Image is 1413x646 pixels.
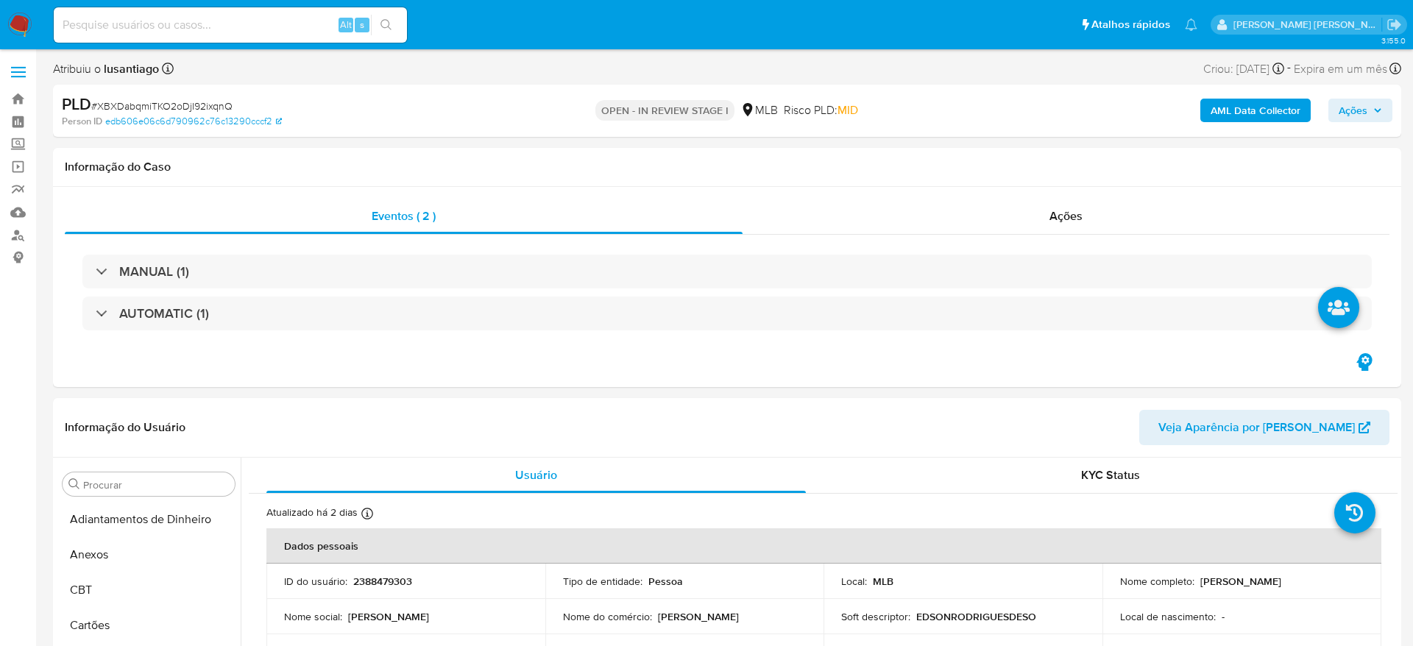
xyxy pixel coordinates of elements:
p: EDSONRODRIGUESDESO [916,610,1036,623]
div: MANUAL (1) [82,255,1372,288]
button: Ações [1328,99,1392,122]
button: Anexos [57,537,241,572]
h1: Informação do Caso [65,160,1389,174]
span: Expira em um mês [1294,61,1387,77]
button: AML Data Collector [1200,99,1311,122]
span: KYC Status [1081,466,1140,483]
button: Cartões [57,608,241,643]
b: lusantiago [101,60,159,77]
b: PLD [62,92,91,116]
span: MID [837,102,858,118]
span: Ações [1049,207,1083,224]
button: Veja Aparência por [PERSON_NAME] [1139,410,1389,445]
p: MLB [873,575,893,588]
p: ID do usuário : [284,575,347,588]
span: Eventos ( 2 ) [372,207,436,224]
p: Nome do comércio : [563,610,652,623]
a: edb606e06c6d790962c76c13290cccf2 [105,115,282,128]
span: Veja Aparência por [PERSON_NAME] [1158,410,1355,445]
p: Pessoa [648,575,683,588]
p: 2388479303 [353,575,412,588]
span: Ações [1339,99,1367,122]
button: CBT [57,572,241,608]
p: [PERSON_NAME] [1200,575,1281,588]
div: AUTOMATIC (1) [82,297,1372,330]
button: Adiantamentos de Dinheiro [57,502,241,537]
input: Pesquise usuários ou casos... [54,15,407,35]
h1: Informação do Usuário [65,420,185,435]
button: Procurar [68,478,80,490]
p: OPEN - IN REVIEW STAGE I [595,100,734,121]
h3: AUTOMATIC (1) [119,305,209,322]
p: Nome social : [284,610,342,623]
span: s [360,18,364,32]
b: AML Data Collector [1211,99,1300,122]
p: [PERSON_NAME] [658,610,739,623]
span: - [1287,59,1291,79]
b: Person ID [62,115,102,128]
input: Procurar [83,478,229,491]
a: Sair [1387,17,1402,32]
th: Dados pessoais [266,528,1381,564]
span: Risco PLD: [784,102,858,118]
p: [PERSON_NAME] [348,610,429,623]
h3: MANUAL (1) [119,263,189,280]
p: lucas.santiago@mercadolivre.com [1233,18,1382,32]
p: Nome completo : [1120,575,1194,588]
p: Tipo de entidade : [563,575,642,588]
p: Atualizado há 2 dias [266,505,358,519]
span: Atribuiu o [53,61,159,77]
span: Alt [340,18,352,32]
p: Local de nascimento : [1120,610,1216,623]
span: Atalhos rápidos [1091,17,1170,32]
p: Local : [841,575,867,588]
button: search-icon [371,15,401,35]
p: Soft descriptor : [841,610,910,623]
span: # XBXDabqmiTKO2oDjI92ixqnQ [91,99,233,113]
span: Usuário [515,466,557,483]
div: Criou: [DATE] [1203,59,1284,79]
div: MLB [740,102,778,118]
p: - [1222,610,1225,623]
a: Notificações [1185,18,1197,31]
